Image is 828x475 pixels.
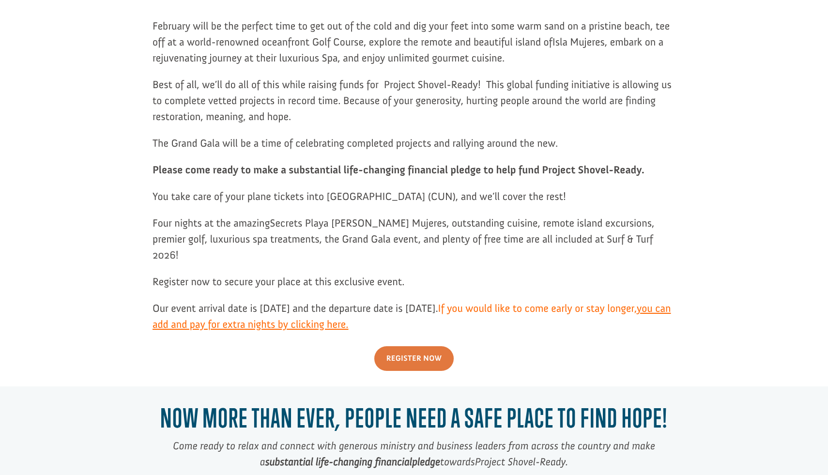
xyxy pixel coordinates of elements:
[153,302,671,336] a: you can add and pay for extra nights by clicking here.
[265,455,412,468] strong: substantial life-changing financial
[475,455,568,468] span: Project Shovel-Ready.
[17,20,25,28] img: emoji heart
[153,188,675,215] p: You take care of your plane tickets into [GEOGRAPHIC_DATA] (CUN), and we’ll cover the rest!
[17,10,133,29] div: [PERSON_NAME] donated $100
[153,18,675,77] p: February will be the perfect time to get out of the cold and dig your feet into some warm sand on...
[153,215,675,274] p: Four nights at the amazing , outstanding cuisine, remote island excursions, premier golf, luxurio...
[552,35,605,48] span: Isla Mujeres
[153,300,675,343] p: Our event arrival date is [DATE] and the departure date is [DATE].
[173,439,655,468] span: Come ready to relax and connect with generous ministry and business leaders from across the count...
[26,39,133,46] span: [GEOGRAPHIC_DATA] , [GEOGRAPHIC_DATA]
[137,19,180,37] button: Donate
[153,302,671,331] span: If you would like to come early or stay longer,
[153,135,675,162] p: The Grand Gala will be a time of celebrating completed projects and rallying around the new.
[270,216,446,230] span: Secrets Playa [PERSON_NAME] Mujeres
[374,346,454,371] a: Register Now
[17,39,24,46] img: US.png
[412,455,440,468] strong: pledge
[153,274,675,300] p: Register now to secure your place at this exclusive event.
[23,30,80,37] strong: Project Shovel Ready
[153,163,647,176] strong: Please come ready to make a substantial life-changing financial pledge to help fund Project Shove...
[412,455,475,468] span: towards
[17,30,133,37] div: to
[153,77,675,135] p: Best of all, we’ll do all of this while raising funds for Project Shovel-Ready! This global fundi...
[160,402,668,433] strong: NOW MORE THAN EVER, PEOPLE NEED A SAFE PLACE TO FIND HOPE!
